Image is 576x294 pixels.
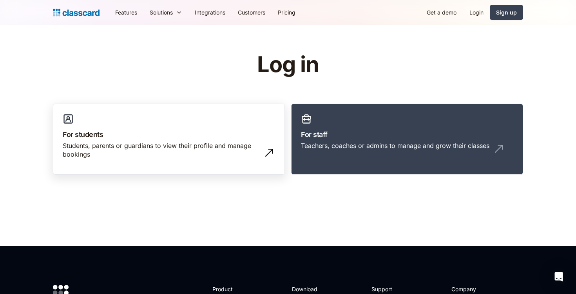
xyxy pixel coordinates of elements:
a: For staffTeachers, coaches or admins to manage and grow their classes [291,104,523,175]
div: Solutions [143,4,188,21]
h3: For students [63,129,275,140]
a: Integrations [188,4,232,21]
h3: For staff [301,129,513,140]
a: home [53,7,100,18]
h2: Download [292,285,324,293]
a: Customers [232,4,272,21]
h2: Company [451,285,504,293]
div: Open Intercom Messenger [549,267,568,286]
div: Solutions [150,8,173,16]
a: Get a demo [420,4,463,21]
div: Students, parents or guardians to view their profile and manage bookings [63,141,259,159]
a: Sign up [490,5,523,20]
h2: Product [212,285,254,293]
div: Sign up [496,8,517,16]
a: Features [109,4,143,21]
div: Teachers, coaches or admins to manage and grow their classes [301,141,489,150]
a: Pricing [272,4,302,21]
h2: Support [371,285,403,293]
h1: Log in [164,53,413,77]
a: For studentsStudents, parents or guardians to view their profile and manage bookings [53,104,285,175]
a: Login [463,4,490,21]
